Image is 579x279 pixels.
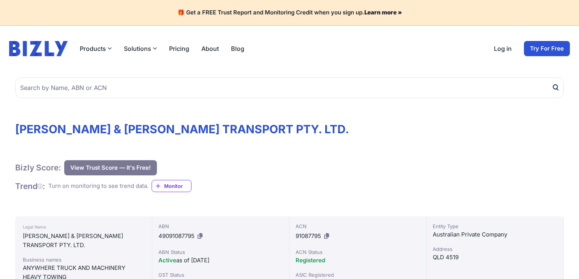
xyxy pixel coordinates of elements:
[296,257,325,264] span: Registered
[296,232,321,240] span: 91087795
[296,222,420,230] div: ACN
[158,222,283,230] div: ABN
[494,44,512,53] a: Log in
[158,256,283,265] div: as of [DATE]
[15,162,61,173] h1: Bizly Score:
[169,44,189,53] a: Pricing
[158,271,283,279] div: GST Status
[164,182,191,190] span: Monitor
[296,271,420,279] div: ASIC Registered
[433,253,557,262] div: QLD 4519
[64,160,157,175] button: View Trust Score — It's Free!
[364,9,402,16] a: Learn more »
[201,44,219,53] a: About
[158,248,283,256] div: ABN Status
[296,248,420,256] div: ACN Status
[433,230,557,239] div: Australian Private Company
[124,44,157,53] button: Solutions
[524,41,570,56] a: Try For Free
[23,222,144,232] div: Legal Name
[433,222,557,230] div: Entity Type
[158,232,195,240] span: 49091087795
[231,44,244,53] a: Blog
[15,122,564,136] h1: [PERSON_NAME] & [PERSON_NAME] TRANSPORT PTY. LTD.
[80,44,112,53] button: Products
[158,257,176,264] span: Active
[15,77,564,98] input: Search by Name, ABN or ACN
[23,232,144,250] div: [PERSON_NAME] & [PERSON_NAME] TRANSPORT PTY. LTD.
[9,9,570,16] h4: 🎁 Get a FREE Trust Report and Monitoring Credit when you sign up.
[15,181,45,191] h1: Trend :
[433,245,557,253] div: Address
[48,182,149,191] div: Turn on monitoring to see trend data.
[23,256,144,263] div: Business names
[152,180,191,192] a: Monitor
